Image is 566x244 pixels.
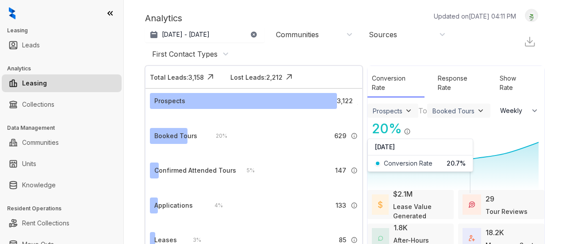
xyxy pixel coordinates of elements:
li: Leasing [2,74,122,92]
div: Show Rate [495,69,535,97]
a: Units [22,155,36,173]
span: 629 [334,131,346,141]
div: Prospects [154,96,185,106]
div: Booked Tours [154,131,197,141]
li: Communities [2,134,122,151]
a: Leads [22,36,40,54]
img: Click Icon [411,120,424,133]
div: First Contact Types [152,49,218,59]
img: ViewFilterArrow [404,106,413,115]
p: Analytics [145,12,182,25]
li: Knowledge [2,176,122,194]
div: Tour Reviews [486,207,528,216]
li: Collections [2,96,122,113]
span: 133 [336,201,346,210]
div: Communities [276,30,319,39]
div: Response Rate [433,69,486,97]
button: [DATE] - [DATE] [145,27,264,43]
div: 1.8K [394,222,408,233]
div: Sources [369,30,397,39]
span: 147 [335,166,346,175]
img: TourReviews [469,201,475,208]
div: Applications [154,201,193,210]
img: LeaseValue [378,201,383,209]
div: Conversion Rate [367,69,424,97]
img: ViewFilterArrow [476,106,485,115]
img: AfterHoursConversations [378,236,383,241]
div: $2.1M [393,189,413,199]
div: 5 % [238,166,255,175]
div: 20 % [367,119,402,139]
img: TotalFum [469,235,475,241]
div: 20 % [207,131,227,141]
img: Info [351,236,358,244]
div: Total Leads: 3,158 [150,73,204,82]
a: Knowledge [22,176,56,194]
a: Collections [22,96,54,113]
li: Leads [2,36,122,54]
h3: Leasing [7,27,123,35]
img: Download [524,35,536,48]
div: 18.2K [486,227,504,238]
p: [DATE] - [DATE] [162,30,210,39]
li: Units [2,155,122,173]
div: Lease Value Generated [393,202,449,221]
p: Updated on [DATE] 04:11 PM [434,12,516,21]
div: Confirmed Attended Tours [154,166,236,175]
h3: Analytics [7,65,123,73]
img: logo [9,7,15,19]
span: Weekly [500,106,527,115]
div: Lost Leads: 2,212 [230,73,283,82]
li: Rent Collections [2,214,122,232]
div: Booked Tours [432,107,474,115]
h3: Data Management [7,124,123,132]
img: Info [404,128,411,135]
div: 4 % [206,201,223,210]
span: 3,122 [337,96,353,106]
img: UserAvatar [525,11,538,20]
img: Info [351,202,358,209]
div: To [418,105,427,116]
img: Info [351,167,358,174]
a: Communities [22,134,59,151]
h3: Resident Operations [7,205,123,213]
button: Weekly [495,103,544,119]
a: Leasing [22,74,47,92]
div: 29 [486,194,494,204]
img: Click Icon [204,70,217,84]
div: Prospects [373,107,402,115]
a: Rent Collections [22,214,69,232]
img: Info [351,132,358,139]
img: Click Icon [283,70,296,84]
